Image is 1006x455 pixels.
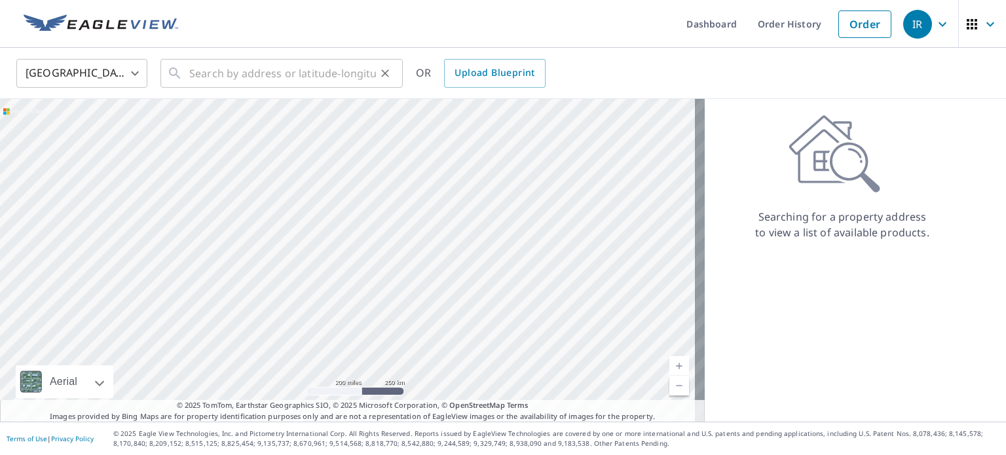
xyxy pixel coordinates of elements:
p: | [7,435,94,443]
a: Current Level 5, Zoom Out [669,376,689,395]
p: Searching for a property address to view a list of available products. [754,209,930,240]
input: Search by address or latitude-longitude [189,55,376,92]
button: Clear [376,64,394,82]
a: Order [838,10,891,38]
div: IR [903,10,932,39]
a: Terms of Use [7,434,47,443]
a: Privacy Policy [51,434,94,443]
span: Upload Blueprint [455,65,534,81]
a: Upload Blueprint [444,59,545,88]
span: © 2025 TomTom, Earthstar Geographics SIO, © 2025 Microsoft Corporation, © [177,400,529,411]
a: Terms [507,400,529,410]
img: EV Logo [24,14,178,34]
p: © 2025 Eagle View Technologies, Inc. and Pictometry International Corp. All Rights Reserved. Repo... [113,429,999,448]
a: Current Level 5, Zoom In [669,356,689,376]
a: OpenStreetMap [449,400,504,410]
div: OR [416,59,546,88]
div: Aerial [46,365,81,398]
div: [GEOGRAPHIC_DATA] [16,55,147,92]
div: Aerial [16,365,113,398]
